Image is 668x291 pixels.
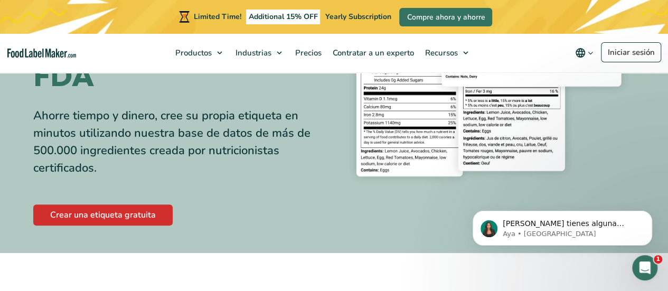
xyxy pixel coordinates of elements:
[232,48,272,58] span: Industrias
[327,34,417,72] a: Contratar a un experto
[33,204,173,226] a: Crear una etiqueta gratuita
[170,34,228,72] a: Productos
[33,107,326,177] div: Ahorre tiempo y dinero, cree su propia etiqueta en minutos utilizando nuestra base de datos de má...
[290,34,325,72] a: Precios
[601,42,661,62] a: Iniciar sesión
[7,49,76,58] a: Food Label Maker homepage
[420,34,474,72] a: Recursos
[654,255,662,264] span: 1
[457,189,668,262] iframe: Intercom notifications mensaje
[292,48,323,58] span: Precios
[632,255,657,280] iframe: Intercom live chat
[246,10,321,24] span: Additional 15% OFF
[172,48,213,58] span: Productos
[568,42,601,63] button: Change language
[325,12,391,22] span: Yearly Subscription
[399,8,492,26] a: Compre ahora y ahorre
[194,12,241,22] span: Limited Time!
[422,48,459,58] span: Recursos
[230,34,287,72] a: Industrias
[330,48,415,58] span: Contratar a un experto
